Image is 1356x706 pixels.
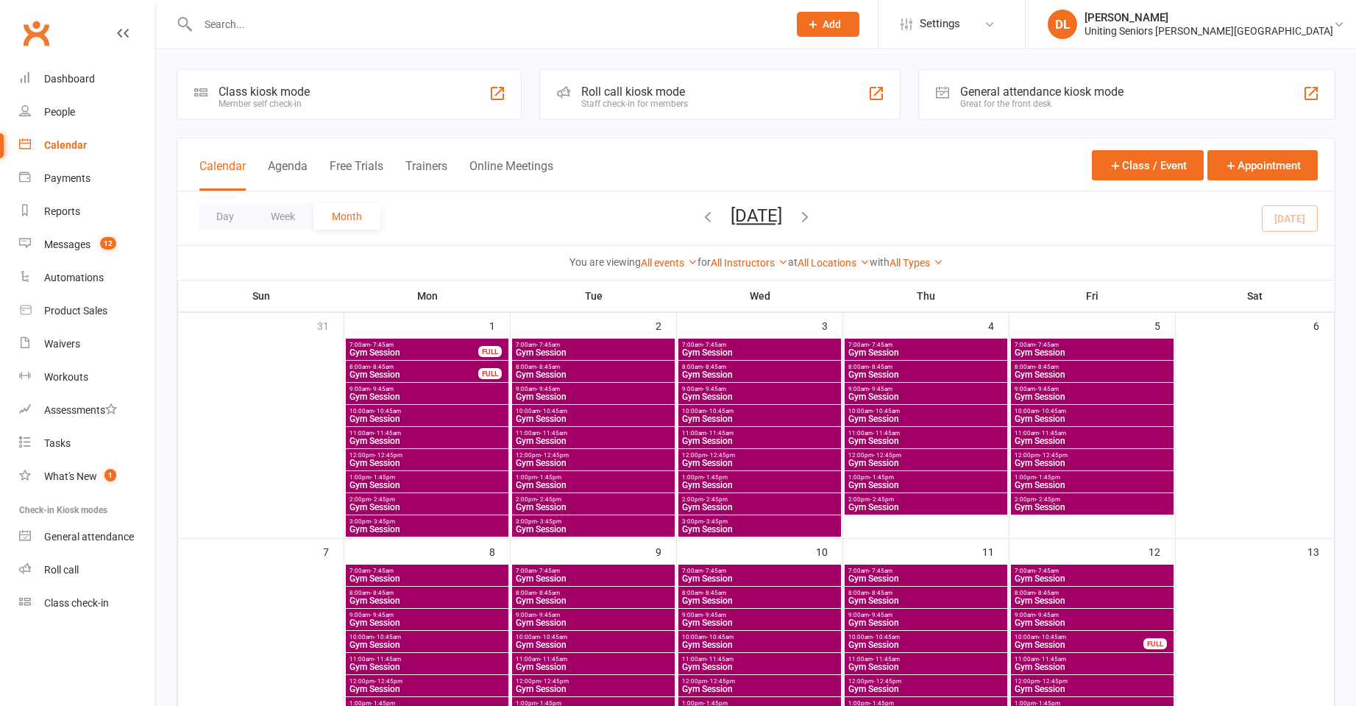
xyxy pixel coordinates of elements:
[515,370,672,379] span: Gym Session
[681,481,838,490] span: Gym Session
[349,678,505,685] span: 12:00pm
[515,459,672,467] span: Gym Session
[44,404,117,416] div: Assessments
[489,539,510,563] div: 8
[1014,386,1171,392] span: 9:00am
[515,474,672,481] span: 1:00pm
[515,663,672,671] span: Gym Session
[44,172,90,184] div: Payments
[870,474,894,481] span: - 1:45pm
[848,342,1004,348] span: 7:00am
[1035,364,1059,370] span: - 8:45am
[681,525,838,534] span: Gym Session
[536,342,560,348] span: - 7:45am
[349,618,505,627] span: Gym Session
[199,159,246,191] button: Calendar
[1313,313,1334,337] div: 6
[873,656,900,663] span: - 11:45am
[681,408,838,414] span: 10:00am
[681,634,838,640] span: 10:00am
[1014,612,1171,618] span: 9:00am
[1014,656,1171,663] span: 11:00am
[848,590,1004,596] span: 8:00am
[1039,430,1066,437] span: - 11:45am
[848,364,1004,370] span: 8:00am
[478,346,502,357] div: FULL
[349,408,505,414] span: 10:00am
[515,618,672,627] span: Gym Session
[349,568,505,574] span: 7:00am
[677,280,843,311] th: Wed
[848,568,1004,574] span: 7:00am
[1085,24,1333,38] div: Uniting Seniors [PERSON_NAME][GEOGRAPHIC_DATA]
[681,518,838,525] span: 3:00pm
[44,597,109,609] div: Class check-in
[44,305,107,317] div: Product Sales
[822,313,842,337] div: 3
[848,663,1004,671] span: Gym Session
[515,392,672,401] span: Gym Session
[19,554,155,587] a: Roll call
[681,452,838,459] span: 12:00pm
[44,437,71,449] div: Tasks
[515,503,672,512] span: Gym Session
[703,518,728,525] span: - 3:45pm
[870,256,890,268] strong: with
[1009,280,1176,311] th: Fri
[581,85,688,99] div: Roll call kiosk mode
[374,656,401,663] span: - 11:45am
[1014,452,1171,459] span: 12:00pm
[1040,452,1068,459] span: - 12:45pm
[697,256,711,268] strong: for
[1014,342,1171,348] span: 7:00am
[848,481,1004,490] span: Gym Session
[681,663,838,671] span: Gym Session
[848,574,1004,583] span: Gym Session
[349,590,505,596] span: 8:00am
[349,663,505,671] span: Gym Session
[1039,656,1066,663] span: - 11:45am
[349,452,505,459] span: 12:00pm
[681,474,838,481] span: 1:00pm
[1014,364,1171,370] span: 8:00am
[540,430,567,437] span: - 11:45am
[848,370,1004,379] span: Gym Session
[44,338,80,350] div: Waivers
[1014,590,1171,596] span: 8:00am
[349,596,505,605] span: Gym Session
[405,159,447,191] button: Trainers
[349,481,505,490] span: Gym Session
[703,568,726,574] span: - 7:45am
[873,634,900,640] span: - 10:45am
[681,640,838,649] span: Gym Session
[370,590,394,596] span: - 8:45am
[536,568,560,574] span: - 7:45am
[19,96,155,129] a: People
[370,364,394,370] span: - 8:45am
[1014,414,1171,423] span: Gym Session
[44,106,75,118] div: People
[19,328,155,361] a: Waivers
[890,257,943,269] a: All Types
[374,408,401,414] span: - 10:45am
[706,430,734,437] span: - 11:45am
[848,459,1004,467] span: Gym Session
[1014,663,1171,671] span: Gym Session
[219,85,310,99] div: Class kiosk mode
[1039,634,1066,640] span: - 10:45am
[848,408,1004,414] span: 10:00am
[349,342,479,348] span: 7:00am
[848,640,1004,649] span: Gym Session
[1176,280,1335,311] th: Sat
[848,386,1004,392] span: 9:00am
[515,640,672,649] span: Gym Session
[848,656,1004,663] span: 11:00am
[681,430,838,437] span: 11:00am
[1014,430,1171,437] span: 11:00am
[711,257,788,269] a: All Instructors
[478,368,502,379] div: FULL
[344,280,511,311] th: Mon
[541,678,569,685] span: - 12:45pm
[515,568,672,574] span: 7:00am
[848,392,1004,401] span: Gym Session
